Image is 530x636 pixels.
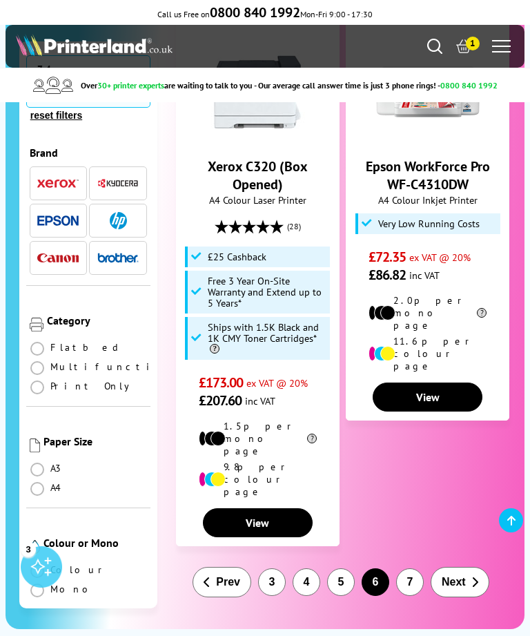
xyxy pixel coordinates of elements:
span: £207.60 [199,392,242,409]
span: £72.35 [369,248,406,266]
span: 30+ printer experts [97,80,164,90]
div: Paper Size [43,434,147,448]
a: View [373,383,482,412]
li: 9.8p per colour page [199,461,317,498]
span: Very Low Running Costs [378,218,480,229]
img: Epson [37,215,79,226]
img: Canon [37,253,79,262]
span: £173.00 [199,374,244,392]
span: Flatbed [50,341,123,354]
span: Free 3 Year On-Site Warranty and Extend up to 5 Years* [208,276,326,309]
button: Epson [33,211,83,230]
li: 2.0p per mono page [369,294,487,331]
button: Xerox [33,174,83,193]
a: Printerland Logo [16,34,265,59]
span: Multifunction [50,360,180,373]
span: A3 [50,462,63,474]
div: Brand [30,146,147,160]
span: A4 [50,481,63,494]
button: Canon [33,249,83,267]
button: 5 [327,568,355,596]
button: HP [93,211,143,230]
img: Colour or Mono [30,540,40,554]
img: Paper Size [30,439,40,452]
span: Print Only [50,380,139,392]
a: 0800 840 1992 [210,9,300,19]
span: Ships with 1.5K Black and 1K CMY Toner Cartridges* [208,322,326,355]
span: ex VAT @ 20% [246,376,308,389]
div: Colour or Mono [43,536,147,550]
img: Xerox [37,179,79,189]
a: Xerox C320 (Box Opened) [208,157,308,193]
button: 3 [258,568,286,596]
button: reset filters [26,109,86,122]
span: Colour [50,563,108,576]
li: 1.5p per mono page [199,420,317,457]
a: 1 [456,39,471,54]
button: Kyocera [93,174,143,193]
span: Mono [50,583,96,595]
span: (28) [287,213,301,240]
a: Epson WorkForce Pro WF-C4310DW [366,157,490,193]
button: 4 [293,568,320,596]
button: Next [431,567,489,597]
a: Epson WorkForce Pro WF-C4310DW [376,133,480,146]
span: inc VAT [409,269,440,282]
li: 11.6p per colour page [369,335,487,372]
img: Category [30,318,43,331]
button: 7 [396,568,424,596]
span: £25 Cashback [208,251,266,262]
div: 3 [21,541,36,557]
a: View [203,508,313,537]
div: Category [47,314,147,327]
span: Next [442,576,466,588]
span: £86.82 [369,266,406,284]
span: A4 Colour Inkjet Printer [353,193,501,206]
span: - Our average call answer time is just 3 phone rings! - [254,80,498,90]
b: 0800 840 1992 [210,3,300,21]
button: Prev [193,567,251,597]
span: A4 Colour Laser Printer [184,193,331,206]
img: Brother [97,253,139,262]
img: Kyocera [97,178,139,189]
button: Brother [93,249,143,267]
span: 1 [466,37,480,50]
a: Xerox C320 (Box Opened) [206,133,309,146]
a: Search [427,39,442,54]
img: Printerland Logo [16,34,173,56]
span: inc VAT [245,394,275,407]
span: 0800 840 1992 [440,80,498,90]
span: ex VAT @ 20% [409,251,471,264]
img: HP [110,212,127,229]
span: Prev [216,576,240,588]
span: Over are waiting to talk to you [81,80,252,90]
